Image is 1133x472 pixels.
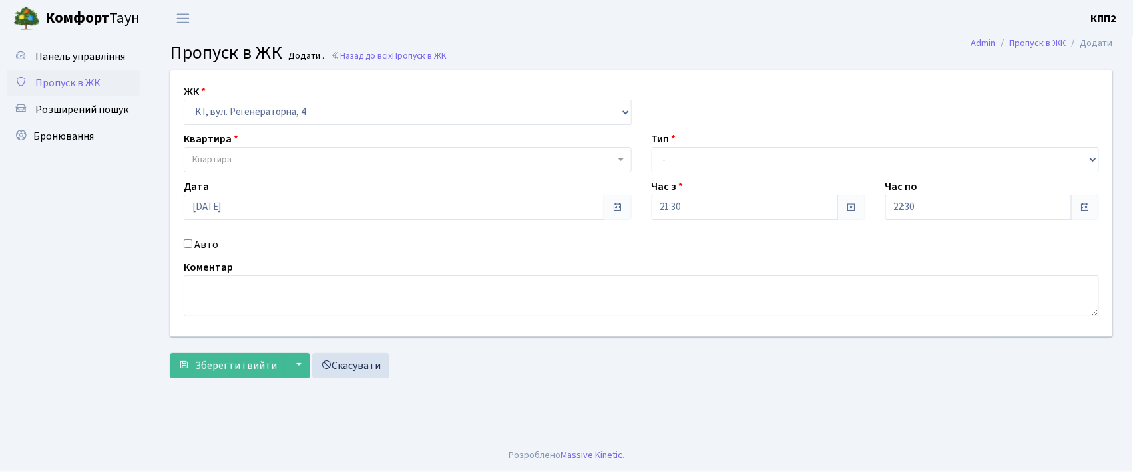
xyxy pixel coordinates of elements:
[45,7,109,29] b: Комфорт
[971,36,996,50] a: Admin
[7,70,140,96] a: Пропуск в ЖК
[652,179,684,195] label: Час з
[184,84,206,100] label: ЖК
[7,96,140,123] a: Розширений пошук
[35,102,128,117] span: Розширений пошук
[1091,11,1117,27] a: КПП2
[13,5,40,32] img: logo.png
[166,7,200,29] button: Переключити навігацію
[195,358,277,373] span: Зберегти і вийти
[509,448,624,463] div: Розроблено .
[7,123,140,150] a: Бронювання
[170,353,286,378] button: Зберегти і вийти
[1010,36,1066,50] a: Пропуск в ЖК
[170,39,282,66] span: Пропуск в ЖК
[184,131,238,147] label: Квартира
[35,76,101,90] span: Пропуск в ЖК
[1066,36,1113,51] li: Додати
[35,49,125,64] span: Панель управління
[7,43,140,70] a: Панель управління
[33,129,94,144] span: Бронювання
[184,259,233,275] label: Коментар
[45,7,140,30] span: Таун
[561,448,622,462] a: Massive Kinetic
[312,353,389,378] a: Скасувати
[1091,11,1117,26] b: КПП2
[192,153,232,166] span: Квартира
[331,49,447,62] a: Назад до всіхПропуск в ЖК
[286,51,325,62] small: Додати .
[951,29,1133,57] nav: breadcrumb
[392,49,447,62] span: Пропуск в ЖК
[885,179,918,195] label: Час по
[184,179,209,195] label: Дата
[652,131,676,147] label: Тип
[194,237,218,253] label: Авто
